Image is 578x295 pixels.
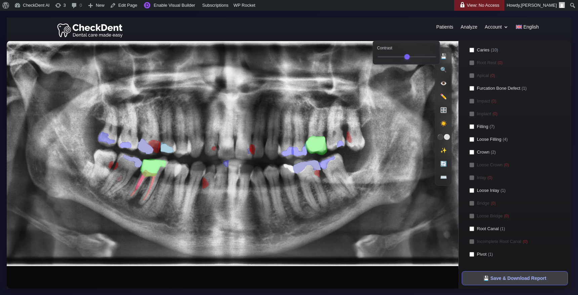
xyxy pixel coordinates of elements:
[516,25,539,32] a: English
[465,236,565,247] label: Incomplete Root Canal
[465,83,565,94] label: Furcation Bone Defect
[438,118,449,129] button: ☀️
[485,25,509,32] a: Account
[503,136,508,142] spanpatho: (4)
[469,99,474,103] input: Impact(0)
[500,226,505,232] spanpatho: (1)
[491,149,496,155] spanpatho: (2)
[469,48,474,52] input: Caries(10)
[465,96,565,107] label: Impact
[504,162,509,168] spanpatho: (0)
[469,201,474,206] input: Bridge(0)
[438,104,449,116] button: 🎛️
[465,121,565,132] label: Filling
[469,137,474,142] input: Loose Filling(4)
[469,175,474,180] input: Inlay(0)
[469,239,474,244] input: Incomplete Root Canal(0)
[488,251,493,257] spanpatho: (1)
[57,22,124,38] img: Checkdent Logo
[521,3,557,8] span: [PERSON_NAME]
[438,171,449,183] button: ⌨️
[465,185,565,196] label: Loose Inlay
[469,60,474,65] input: Root Rest(0)
[469,86,474,91] input: Furcation Bone Defect(1)
[465,45,565,55] label: Caries
[491,47,498,53] spanpatho: (10)
[523,239,528,245] spanpatho: (0)
[377,45,436,51] label: Contrast
[465,198,565,209] label: Bridge
[465,147,565,158] label: Crown
[469,112,474,116] input: Implant(0)
[461,25,478,32] a: Analyze
[504,213,509,219] spanpatho: (0)
[438,158,449,169] button: 🔄
[522,85,527,91] spanpatho: (1)
[498,60,503,66] spanpatho: (0)
[465,223,565,234] label: Root Canal
[438,131,449,142] button: ⚫⚪
[465,160,565,170] label: Loose Crown
[469,150,474,155] input: Crown(2)
[469,124,474,129] input: Filling(7)
[469,214,474,218] input: Loose Bridge(0)
[501,187,506,194] spanpatho: (1)
[436,25,453,32] a: Patients
[493,111,498,117] spanpatho: (0)
[438,144,449,156] button: ✨
[469,252,474,257] input: Pivot(1)
[465,109,565,119] label: Implant
[559,2,565,8] img: Arnav Saha
[469,188,474,193] input: Loose Inlay(1)
[491,98,496,104] spanpatho: (0)
[523,25,539,29] span: English
[469,73,474,78] input: Apical(0)
[465,249,565,260] label: Pivot
[438,64,449,75] button: 🔍
[490,73,495,79] spanpatho: (0)
[438,77,449,89] button: 👁️
[491,200,496,206] spanpatho: (0)
[465,134,565,145] label: Loose Filling
[465,57,565,68] label: Root Rest
[490,124,495,130] spanpatho: (7)
[487,175,492,181] spanpatho: (0)
[462,271,568,285] button: 💾 Save & Download Report
[469,226,474,231] input: Root Canal(1)
[465,172,565,183] label: Inlay
[438,50,449,62] button: 💾
[438,91,449,102] button: ✏️
[465,70,565,81] label: Apical
[465,211,565,221] label: Loose Bridge
[469,163,474,167] input: Loose Crown(0)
